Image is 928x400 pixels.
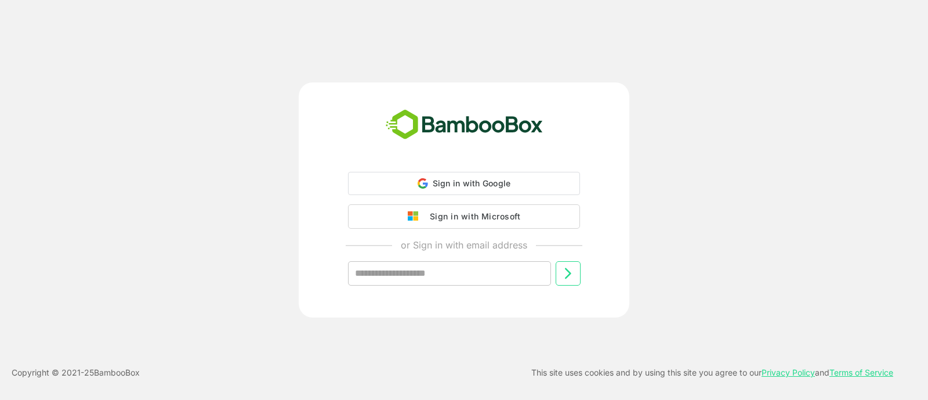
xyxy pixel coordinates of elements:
button: Sign in with Microsoft [348,204,580,229]
img: google [408,211,424,222]
a: Terms of Service [829,367,893,377]
div: Sign in with Microsoft [424,209,520,224]
a: Privacy Policy [762,367,815,377]
div: Sign in with Google [348,172,580,195]
p: or Sign in with email address [401,238,527,252]
p: This site uses cookies and by using this site you agree to our and [531,366,893,380]
span: Sign in with Google [433,178,511,188]
p: Copyright © 2021- 25 BambooBox [12,366,140,380]
img: bamboobox [379,106,549,144]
